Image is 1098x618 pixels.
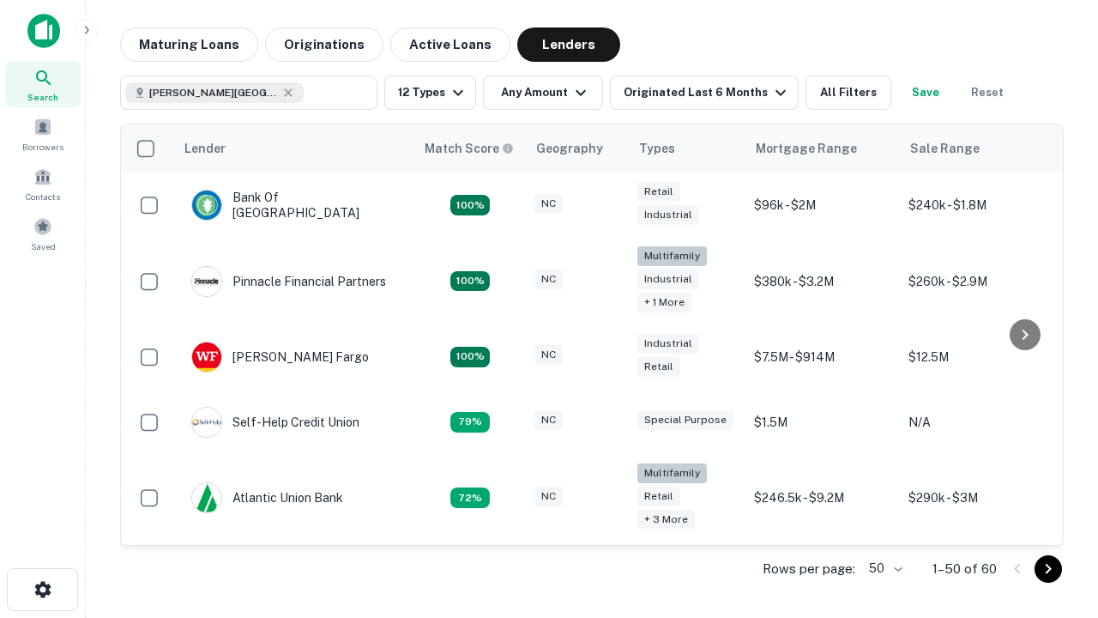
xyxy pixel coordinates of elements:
button: Lenders [517,27,620,62]
p: 1–50 of 60 [932,559,997,579]
div: + 3 more [637,510,695,530]
td: N/A [900,390,1054,455]
p: Rows per page: [763,559,855,579]
span: Saved [31,239,56,253]
button: Save your search to get updates of matches that match your search criteria. [898,76,953,110]
button: Originated Last 6 Months [610,76,799,110]
div: Retail [637,487,680,506]
th: Capitalize uses an advanced AI algorithm to match your search with the best lender. The match sco... [414,124,526,173]
div: Matching Properties: 14, hasApolloMatch: undefined [450,195,490,215]
th: Sale Range [900,124,1054,173]
div: Atlantic Union Bank [191,482,343,513]
div: Matching Properties: 10, hasApolloMatch: undefined [450,488,490,508]
td: $290k - $3M [900,455,1054,542]
th: Geography [526,124,629,173]
div: Capitalize uses an advanced AI algorithm to match your search with the best lender. The match sco... [425,139,514,158]
td: $12.5M [900,324,1054,390]
a: Contacts [5,161,81,207]
button: 12 Types [384,76,476,110]
span: Borrowers [22,140,63,154]
img: picture [192,267,221,296]
td: $7.5M - $914M [745,324,900,390]
div: Sale Range [910,138,980,159]
a: Search [5,61,81,107]
a: Saved [5,210,81,257]
div: Types [639,138,675,159]
iframe: Chat Widget [1012,426,1098,508]
td: $240k - $1.8M [900,173,1054,238]
button: Active Loans [390,27,510,62]
button: Go to next page [1035,555,1062,583]
div: Multifamily [637,246,707,266]
div: Industrial [637,270,699,289]
div: Matching Properties: 25, hasApolloMatch: undefined [450,271,490,292]
td: $260k - $2.9M [900,238,1054,324]
img: picture [192,191,221,220]
a: Borrowers [5,111,81,157]
div: [PERSON_NAME] Fargo [191,342,369,373]
div: Matching Properties: 15, hasApolloMatch: undefined [450,347,490,367]
div: NC [534,410,563,430]
th: Types [629,124,745,173]
div: Bank Of [GEOGRAPHIC_DATA] [191,190,397,221]
td: $246.5k - $9.2M [745,455,900,542]
div: Retail [637,182,680,202]
button: Maturing Loans [120,27,258,62]
td: $1.5M [745,390,900,455]
div: NC [534,194,563,214]
div: Industrial [637,205,699,225]
div: 50 [862,556,905,581]
div: Pinnacle Financial Partners [191,266,386,297]
td: $96k - $2M [745,173,900,238]
img: picture [192,342,221,372]
button: All Filters [805,76,891,110]
div: Multifamily [637,463,707,483]
div: Retail [637,357,680,377]
div: Matching Properties: 11, hasApolloMatch: undefined [450,412,490,433]
span: Search [27,90,58,104]
th: Lender [174,124,414,173]
div: Self-help Credit Union [191,407,359,438]
td: $380k - $3.2M [745,238,900,324]
div: + 1 more [637,293,691,312]
div: Special Purpose [637,410,733,430]
div: Mortgage Range [756,138,857,159]
div: Geography [536,138,603,159]
button: Reset [960,76,1015,110]
img: picture [192,483,221,512]
div: Lender [184,138,226,159]
div: NC [534,487,563,506]
button: Originations [265,27,383,62]
span: Contacts [26,190,60,203]
span: [PERSON_NAME][GEOGRAPHIC_DATA], [GEOGRAPHIC_DATA] [149,85,278,100]
div: NC [534,270,563,289]
div: NC [534,345,563,365]
img: picture [192,408,221,437]
div: Originated Last 6 Months [624,82,791,103]
button: Any Amount [483,76,603,110]
img: capitalize-icon.png [27,14,60,48]
div: Industrial [637,334,699,354]
th: Mortgage Range [745,124,900,173]
h6: Match Score [425,139,510,158]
